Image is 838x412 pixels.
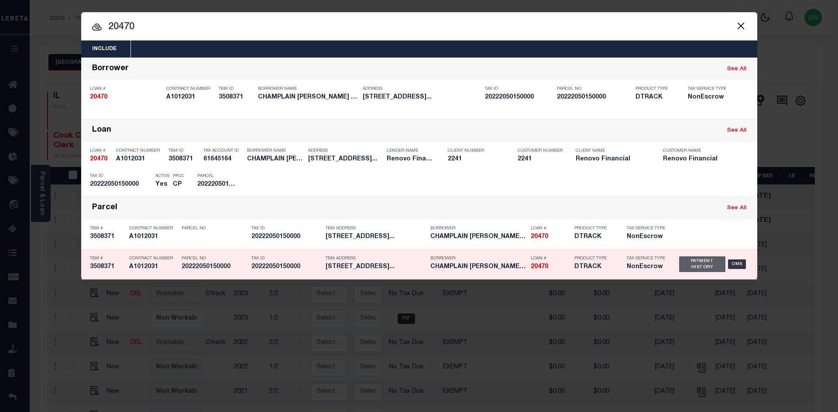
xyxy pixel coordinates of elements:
h5: 20222050150000 [182,263,247,271]
p: Client Number [448,148,505,153]
strong: 20470 [531,264,548,270]
h5: 3508371 [168,156,199,163]
p: Contract Number [129,256,177,261]
h5: DTRACK [574,263,614,271]
h5: Renovo Financial [387,156,435,163]
p: Loan # [531,256,570,261]
h5: 20222050150000 [485,94,553,101]
p: TBM Address [326,256,426,261]
h5: Yes [155,181,168,188]
h5: CHAMPLAIN RHODES 2, LLC [258,94,358,101]
p: Tax Service Type [627,226,666,231]
p: Tax Account ID [203,148,243,153]
p: Tax ID [251,226,321,231]
p: Client Name [576,148,650,153]
p: Tax Service Type [627,256,666,261]
p: Borrower Name [247,148,304,153]
h5: NonEscrow [627,233,666,241]
h5: 2241 [448,156,505,163]
h5: CHAMPLAIN RHODES 2, LLC [430,263,526,271]
h5: CHAMPLAIN RHODES 2, LLC [430,233,526,241]
h5: A1012031 [116,156,164,163]
p: Parcel No [182,256,247,261]
h5: 20222050150000 [251,233,321,241]
p: Contract Number [166,86,214,92]
h5: NonEscrow [627,263,666,271]
p: Loan # [90,148,112,153]
p: Lender Name [387,148,435,153]
h5: A1012031 [129,233,177,241]
p: Customer Number [518,148,563,153]
p: Product Type [574,226,614,231]
p: Customer Name [663,148,737,153]
p: Tax ID [485,86,553,92]
h5: 6339 South Champlain Avenue Chi... [308,156,382,163]
h5: CP [173,181,184,188]
p: Loan # [531,226,570,231]
p: Parcel [197,174,237,179]
h5: CHAMPLAIN RHODES 2, LLC [247,156,304,163]
div: OMS [728,259,746,269]
h5: 20222050150000 [251,263,321,271]
h5: 3508371 [219,94,254,101]
p: Address [308,148,382,153]
p: Parcel No [182,226,247,231]
p: PPCC [173,174,184,179]
h5: 6339 S CHAMPLAIN AVE Chicago, I... [326,263,426,271]
p: Active [155,174,170,179]
p: Address [363,86,481,92]
p: Tax ID [251,256,321,261]
h5: 20470 [90,94,162,101]
p: Parcel No [557,86,631,92]
h5: 3508371 [90,263,125,271]
a: See All [727,205,746,211]
p: Contract Number [116,148,164,153]
strong: 20470 [90,94,107,100]
p: Loan # [90,86,162,92]
strong: 20470 [90,156,107,162]
div: Payment History [679,256,726,272]
p: TBM # [90,226,125,231]
h5: Renovo Financial [576,156,650,163]
p: Borrower Name [258,86,358,92]
div: Loan [92,126,111,136]
p: Product Type [574,256,614,261]
h5: Renovo Financial [663,156,737,163]
h5: NonEscrow [688,94,732,101]
h5: 3508371 [90,233,125,241]
button: Close [735,20,747,31]
p: Product Type [635,86,675,92]
h5: 20470 [90,156,112,163]
div: Parcel [92,203,117,213]
h5: 6339 S CHAMPLAIN AVE Chicago, I... [326,233,426,241]
a: See All [727,66,746,72]
p: TBM # [90,256,125,261]
p: TBM ID [168,148,199,153]
button: Include [81,41,127,58]
p: TBM Address [326,226,426,231]
h5: 20222050150000 [197,181,237,188]
strong: 20470 [531,234,548,240]
p: Contract Number [129,226,177,231]
h5: 20470 [531,263,570,271]
h5: DTRACK [574,233,614,241]
p: Borrower [430,256,526,261]
h5: A1012031 [129,263,177,271]
h5: 2241 [518,156,561,163]
h5: A1012031 [166,94,214,101]
a: See All [727,128,746,133]
h5: 61645164 [203,156,243,163]
p: Tax ID [90,174,151,179]
div: Borrower [92,64,129,74]
p: TBM ID [219,86,254,92]
h5: 20470 [531,233,570,241]
input: Start typing... [81,20,757,35]
p: Tax Service Type [688,86,732,92]
h5: DTRACK [635,94,675,101]
p: Borrower [430,226,526,231]
h5: 20222050150000 [90,181,151,188]
h5: 20222050150000 [557,94,631,101]
h5: 6339 S CHAMPLAIN AVE Chicago, I... [363,94,481,101]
